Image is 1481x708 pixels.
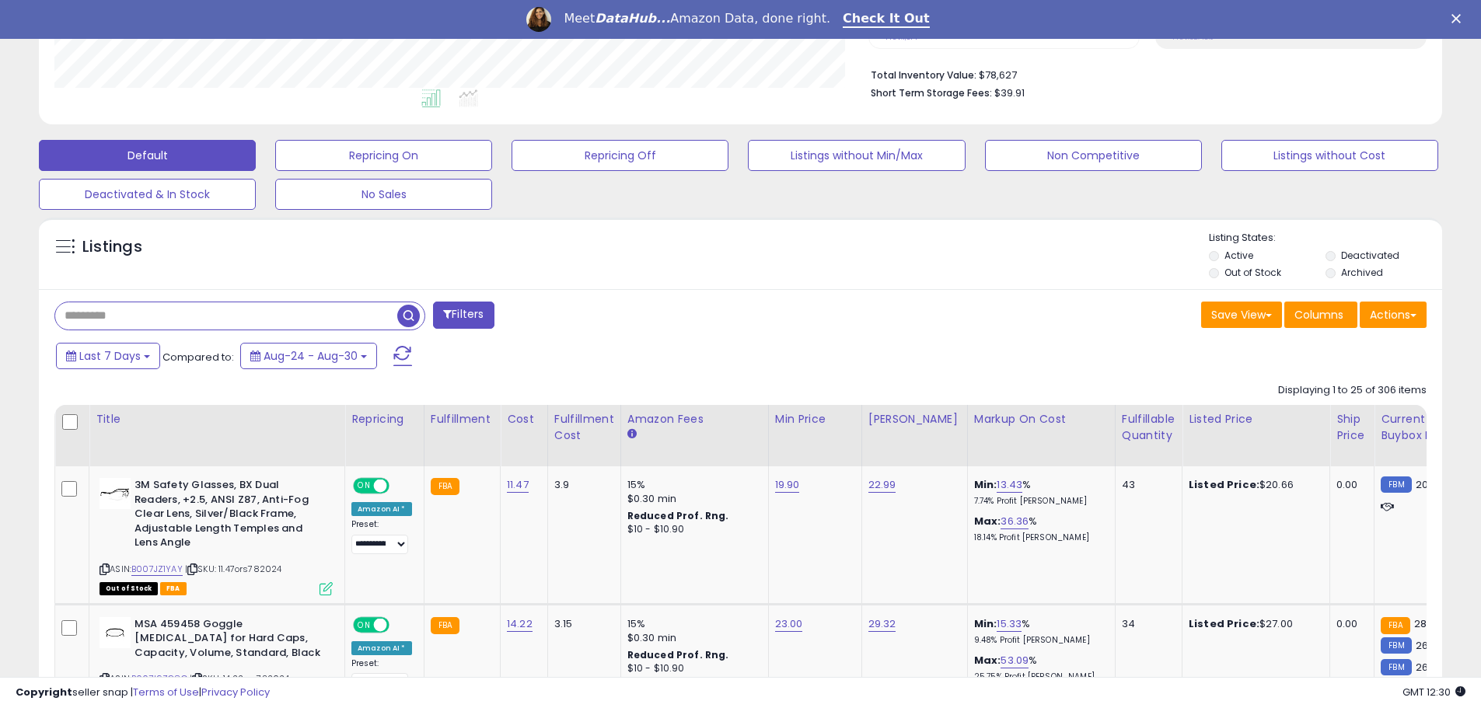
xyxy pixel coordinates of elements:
[554,478,609,492] div: 3.9
[16,685,72,699] strong: Copyright
[275,179,492,210] button: No Sales
[1451,14,1467,23] div: Close
[351,658,412,693] div: Preset:
[974,616,997,631] b: Min:
[56,343,160,369] button: Last 7 Days
[131,563,183,576] a: B007JZ1YAY
[1360,302,1427,328] button: Actions
[1284,302,1357,328] button: Columns
[100,617,131,648] img: 21lAuUzkZ+L._SL40_.jpg
[100,478,333,593] div: ASIN:
[100,478,131,509] img: 314WAWCP+IL._SL40_.jpg
[1122,478,1170,492] div: 43
[134,478,323,554] b: 3M Safety Glasses, BX Dual Readers, +2.5, ANSI Z87, Anti-Fog Clear Lens, Silver/Black Frame, Adju...
[997,477,1022,493] a: 13.43
[1414,616,1442,631] span: 28.95
[627,648,729,661] b: Reduced Prof. Rng.
[1189,617,1318,631] div: $27.00
[627,509,729,522] b: Reduced Prof. Rng.
[1381,476,1411,493] small: FBM
[868,477,896,493] a: 22.99
[1381,637,1411,654] small: FBM
[1221,140,1438,171] button: Listings without Cost
[1001,514,1029,529] a: 36.36
[1294,307,1343,323] span: Columns
[1189,616,1259,631] b: Listed Price:
[868,616,896,632] a: 29.32
[16,685,270,700] div: seller snap | |
[1189,478,1318,492] div: $20.66
[264,348,358,364] span: Aug-24 - Aug-30
[79,348,141,364] span: Last 7 Days
[775,411,855,427] div: Min Price
[554,411,614,444] div: Fulfillment Cost
[351,502,412,516] div: Amazon AI *
[1381,617,1409,634] small: FBA
[868,411,961,427] div: [PERSON_NAME]
[1189,411,1323,427] div: Listed Price
[974,653,1001,668] b: Max:
[240,343,377,369] button: Aug-24 - Aug-30
[595,11,670,26] i: DataHub...
[974,654,1103,682] div: %
[1224,249,1253,262] label: Active
[775,477,800,493] a: 19.90
[985,140,1202,171] button: Non Competitive
[355,480,374,493] span: ON
[748,140,965,171] button: Listings without Min/Max
[871,86,992,99] b: Short Term Storage Fees:
[627,617,756,631] div: 15%
[162,350,234,364] span: Compared to:
[1278,383,1427,398] div: Displaying 1 to 25 of 306 items
[1122,411,1175,444] div: Fulfillable Quantity
[351,641,412,655] div: Amazon AI *
[351,411,417,427] div: Repricing
[974,514,1001,528] b: Max:
[96,411,338,427] div: Title
[627,427,637,441] small: Amazon Fees.
[39,140,256,171] button: Default
[1001,653,1029,668] a: 53.09
[433,302,494,329] button: Filters
[133,685,199,699] a: Terms of Use
[387,480,412,493] span: OFF
[627,478,756,492] div: 15%
[974,617,1103,646] div: %
[974,635,1103,646] p: 9.48% Profit [PERSON_NAME]
[1402,685,1465,699] span: 2025-09-7 12:30 GMT
[201,685,270,699] a: Privacy Policy
[1201,302,1282,328] button: Save View
[627,523,756,536] div: $10 - $10.90
[974,478,1103,507] div: %
[974,477,997,492] b: Min:
[39,179,256,210] button: Deactivated & In Stock
[775,616,803,632] a: 23.00
[512,140,728,171] button: Repricing Off
[1336,478,1362,492] div: 0.00
[431,411,494,427] div: Fulfillment
[355,618,374,631] span: ON
[1341,249,1399,262] label: Deactivated
[1381,411,1461,444] div: Current Buybox Price
[1416,477,1444,492] span: 20.66
[871,65,1415,83] li: $78,627
[1209,231,1442,246] p: Listing States:
[100,582,158,595] span: All listings that are currently out of stock and unavailable for purchase on Amazon
[526,7,551,32] img: Profile image for Georgie
[1341,266,1383,279] label: Archived
[1336,411,1367,444] div: Ship Price
[1224,266,1281,279] label: Out of Stock
[997,616,1022,632] a: 15.33
[1381,659,1411,675] small: FBM
[1416,638,1444,653] span: 26.06
[627,631,756,645] div: $0.30 min
[431,478,459,495] small: FBA
[627,411,762,427] div: Amazon Fees
[160,582,187,595] span: FBA
[507,411,541,427] div: Cost
[554,617,609,631] div: 3.15
[843,11,930,28] a: Check It Out
[871,68,976,82] b: Total Inventory Value:
[994,85,1025,100] span: $39.91
[1189,477,1259,492] b: Listed Price:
